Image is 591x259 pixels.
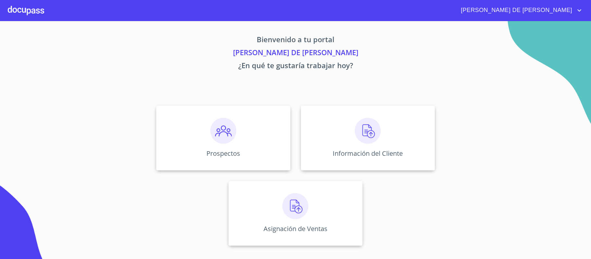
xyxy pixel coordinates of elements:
img: prospectos.png [210,118,236,144]
button: account of current user [456,5,583,16]
p: Información del Cliente [333,149,403,158]
p: Prospectos [206,149,240,158]
p: [PERSON_NAME] DE [PERSON_NAME] [96,47,496,60]
p: ¿En qué te gustaría trabajar hoy? [96,60,496,73]
p: Asignación de Ventas [264,224,327,233]
img: carga.png [355,118,381,144]
span: [PERSON_NAME] DE [PERSON_NAME] [456,5,575,16]
p: Bienvenido a tu portal [96,34,496,47]
img: carga.png [282,193,308,219]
